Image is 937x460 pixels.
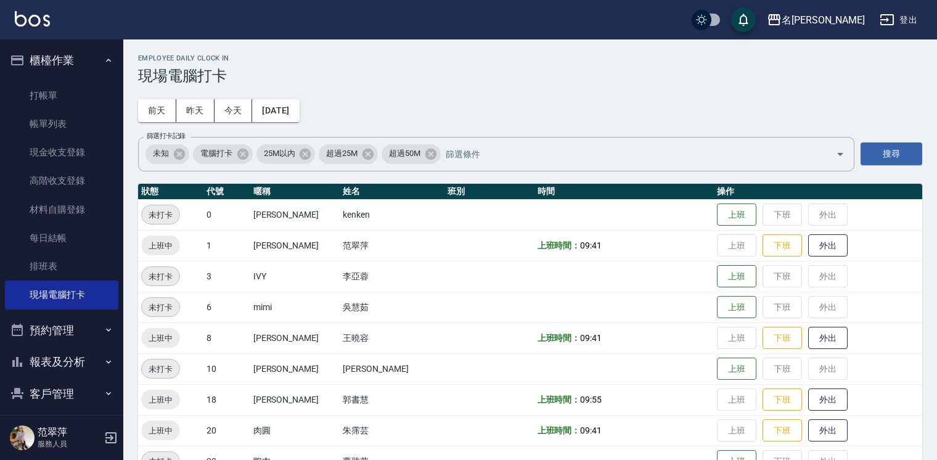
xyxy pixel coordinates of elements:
td: IVY [250,261,340,292]
td: 8 [203,322,250,353]
th: 代號 [203,184,250,200]
div: 未知 [145,144,189,164]
a: 每日結帳 [5,224,118,252]
span: 未打卡 [142,301,179,314]
button: Open [830,144,850,164]
b: 上班時間： [538,425,581,435]
a: 高階收支登錄 [5,166,118,195]
td: 18 [203,384,250,415]
span: 09:41 [580,425,602,435]
a: 打帳單 [5,81,118,110]
button: 搜尋 [861,142,922,165]
th: 操作 [714,184,922,200]
td: 1 [203,230,250,261]
button: 預約管理 [5,314,118,347]
h3: 現場電腦打卡 [138,67,922,84]
div: 超過25M [319,144,378,164]
td: [PERSON_NAME] [250,230,340,261]
button: 名[PERSON_NAME] [762,7,870,33]
button: 下班 [763,419,802,442]
td: 10 [203,353,250,384]
span: 未打卡 [142,363,179,376]
span: 09:41 [580,333,602,343]
a: 排班表 [5,252,118,281]
div: 超過50M [382,144,441,164]
div: 25M以內 [256,144,316,164]
label: 篩選打卡記錄 [147,131,186,141]
button: 外出 [808,388,848,411]
span: 25M以內 [256,147,303,160]
td: [PERSON_NAME] [250,199,340,230]
button: save [731,7,756,32]
button: 上班 [717,358,756,380]
button: 上班 [717,296,756,319]
button: 外出 [808,419,848,442]
td: 郭書慧 [340,384,444,415]
td: 3 [203,261,250,292]
button: 櫃檯作業 [5,44,118,76]
td: 范翠萍 [340,230,444,261]
td: 6 [203,292,250,322]
div: 電腦打卡 [193,144,253,164]
span: 超過50M [382,147,428,160]
td: 王曉容 [340,322,444,353]
a: 現金收支登錄 [5,138,118,166]
button: 客戶管理 [5,378,118,410]
td: 20 [203,415,250,446]
button: 昨天 [176,99,215,122]
button: 外出 [808,327,848,350]
button: 報表及分析 [5,346,118,378]
td: 朱霈芸 [340,415,444,446]
button: 登出 [875,9,922,31]
span: 09:55 [580,395,602,405]
span: 未打卡 [142,270,179,283]
th: 時間 [534,184,714,200]
td: [PERSON_NAME] [250,353,340,384]
td: 肉圓 [250,415,340,446]
button: 下班 [763,327,802,350]
b: 上班時間： [538,240,581,250]
a: 材料自購登錄 [5,195,118,224]
span: 09:41 [580,240,602,250]
button: 上班 [717,265,756,288]
button: 商品管理 [5,409,118,442]
span: 電腦打卡 [193,147,240,160]
a: 現場電腦打卡 [5,281,118,309]
span: 未知 [145,147,176,160]
td: 0 [203,199,250,230]
button: 外出 [808,234,848,257]
span: 上班中 [141,332,180,345]
td: [PERSON_NAME] [250,384,340,415]
th: 姓名 [340,184,444,200]
span: 超過25M [319,147,365,160]
td: 李亞蓉 [340,261,444,292]
p: 服務人員 [38,438,100,450]
div: 名[PERSON_NAME] [782,12,865,28]
img: Person [10,425,35,450]
td: [PERSON_NAME] [250,322,340,353]
h2: Employee Daily Clock In [138,54,922,62]
span: 上班中 [141,393,180,406]
span: 上班中 [141,424,180,437]
td: 吳慧茹 [340,292,444,322]
button: 上班 [717,203,756,226]
input: 篩選條件 [443,143,814,165]
button: 前天 [138,99,176,122]
span: 上班中 [141,239,180,252]
button: 今天 [215,99,253,122]
button: [DATE] [252,99,299,122]
th: 狀態 [138,184,203,200]
button: 下班 [763,388,802,411]
img: Logo [15,11,50,27]
h5: 范翠萍 [38,426,100,438]
td: [PERSON_NAME] [340,353,444,384]
button: 下班 [763,234,802,257]
b: 上班時間： [538,333,581,343]
a: 帳單列表 [5,110,118,138]
th: 暱稱 [250,184,340,200]
td: mimi [250,292,340,322]
b: 上班時間： [538,395,581,405]
th: 班別 [444,184,534,200]
span: 未打卡 [142,208,179,221]
td: kenken [340,199,444,230]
